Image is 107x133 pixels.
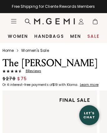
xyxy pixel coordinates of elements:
div: Let's Chat [79,111,99,119]
h1: The [PERSON_NAME] [2,57,99,69]
a: Sale [87,34,100,39]
span: 8 Review s [22,69,41,73]
span: $278 [2,76,16,82]
klarna-placement-style-body: Or 4 interest-free payments of [2,82,52,87]
klarna-placement-style-body: with Klarna [59,82,79,87]
a: Handbags [34,34,64,39]
a: Home [2,48,14,53]
a: 8Reviews [2,69,99,73]
button: Open site menu [11,18,17,24]
a: Women [8,34,28,39]
span: $75 [17,76,27,82]
a: Men [70,34,81,39]
img: M.Gemi [34,18,75,24]
a: Learn more [79,83,99,87]
klarna-placement-style-cta: Learn more [80,82,99,87]
klarna-placement-style-amount: $19 [52,82,58,87]
a: Women's Sale [21,48,49,53]
img: final sale tag [56,94,94,106]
